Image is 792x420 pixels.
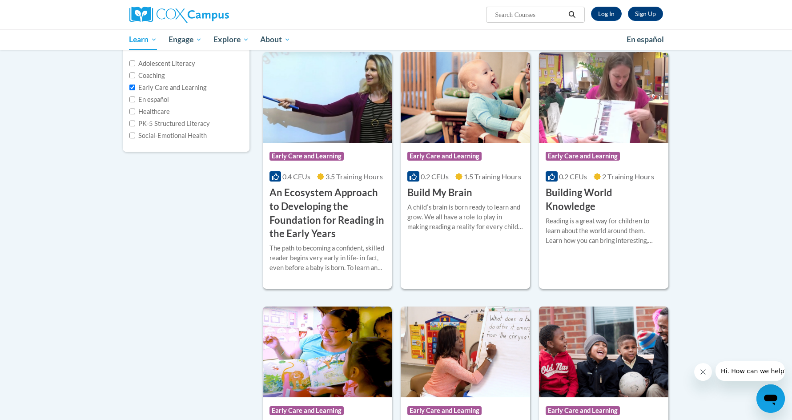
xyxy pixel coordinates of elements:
img: Cox Campus [129,7,229,23]
a: Cox Campus [129,7,298,23]
span: Engage [169,34,202,45]
input: Checkbox for Options [129,109,135,114]
a: Register [628,7,663,21]
span: En español [627,35,664,44]
img: Course Logo [401,307,530,397]
span: Early Care and Learning [269,406,344,415]
div: Reading is a great way for children to learn about the world around them. Learn how you can bring... [546,216,662,246]
span: Hi. How can we help? [5,6,72,13]
label: Coaching [129,71,165,81]
a: Log In [591,7,622,21]
div: A childʹs brain is born ready to learn and grow. We all have a role to play in making reading a r... [407,202,523,232]
a: En español [621,30,670,49]
input: Checkbox for Options [129,61,135,66]
span: Early Care and Learning [407,152,482,161]
h3: An Ecosystem Approach to Developing the Foundation for Reading in the Early Years [269,186,386,241]
a: Explore [208,29,255,50]
a: Engage [163,29,208,50]
input: Checkbox for Options [129,121,135,126]
label: Early Care and Learning [129,83,206,93]
label: Social-Emotional Health [129,131,207,141]
img: Course Logo [263,307,392,397]
input: Checkbox for Options [129,133,135,138]
div: The path to becoming a confident, skilled reader begins very early in life- in fact, even before ... [269,243,386,273]
label: Healthcare [129,107,170,117]
img: Course Logo [539,307,668,397]
button: Search [565,9,579,20]
span: 0.2 CEUs [421,172,449,181]
a: Course LogoEarly Care and Learning0.2 CEUs1.5 Training Hours Build My BrainA childʹs brain is bor... [401,52,530,289]
input: Search Courses [494,9,565,20]
span: 1.5 Training Hours [464,172,521,181]
span: Early Care and Learning [546,152,620,161]
h3: Building World Knowledge [546,186,662,214]
iframe: Close message [694,363,712,381]
label: Adolescent Literacy [129,59,195,69]
iframe: Message from company [716,361,785,381]
span: 0.4 CEUs [282,172,310,181]
span: Learn [129,34,157,45]
span: Explore [213,34,249,45]
iframe: Button to launch messaging window [756,384,785,413]
span: Early Care and Learning [407,406,482,415]
input: Checkbox for Options [129,85,135,90]
a: Course LogoEarly Care and Learning0.2 CEUs2 Training Hours Building World KnowledgeReading is a g... [539,52,668,289]
img: Course Logo [539,52,668,143]
span: Early Care and Learning [546,406,620,415]
a: Course LogoEarly Care and Learning0.4 CEUs3.5 Training Hours An Ecosystem Approach to Developing ... [263,52,392,289]
label: En español [129,95,169,105]
input: Checkbox for Options [129,97,135,102]
input: Checkbox for Options [129,73,135,78]
img: Course Logo [263,52,392,143]
span: 2 Training Hours [602,172,654,181]
span: About [260,34,290,45]
span: 0.2 CEUs [559,172,587,181]
a: Learn [124,29,163,50]
span: Early Care and Learning [269,152,344,161]
img: Course Logo [401,52,530,143]
a: About [254,29,296,50]
label: PK-5 Structured Literacy [129,119,210,129]
span: 3.5 Training Hours [326,172,383,181]
h3: Build My Brain [407,186,472,200]
div: Main menu [116,29,676,50]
